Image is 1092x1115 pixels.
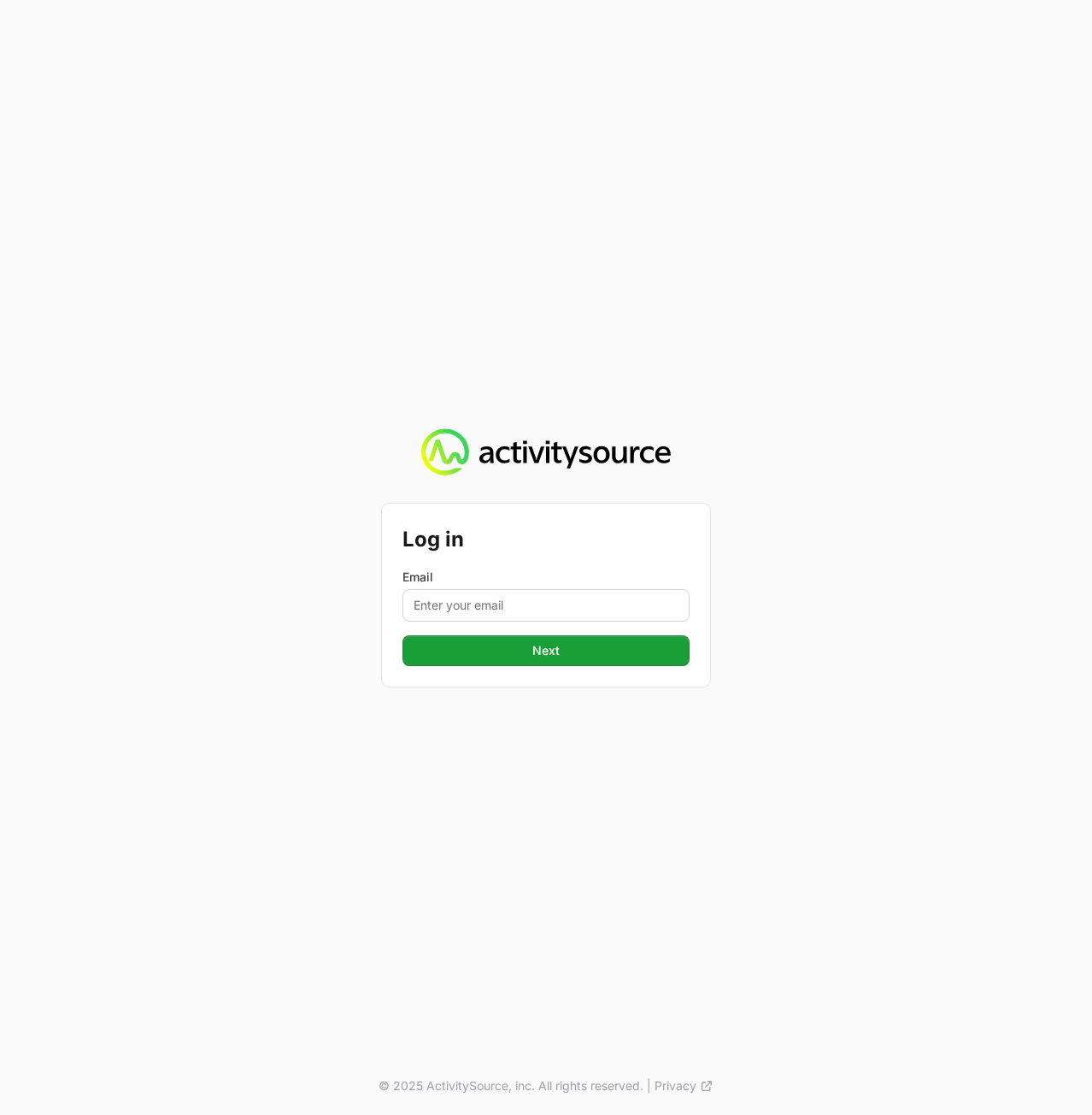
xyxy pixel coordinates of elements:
[647,1077,651,1094] span: |
[413,640,679,661] span: Next
[421,428,670,476] img: Activity Source
[402,589,690,622] input: Enter your email
[402,635,690,666] button: Next
[402,569,690,586] label: Email
[655,1077,713,1094] a: Privacy
[402,524,690,555] h2: Log in
[379,1077,643,1094] p: © 2025 ActivitySource, inc. All rights reserved.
